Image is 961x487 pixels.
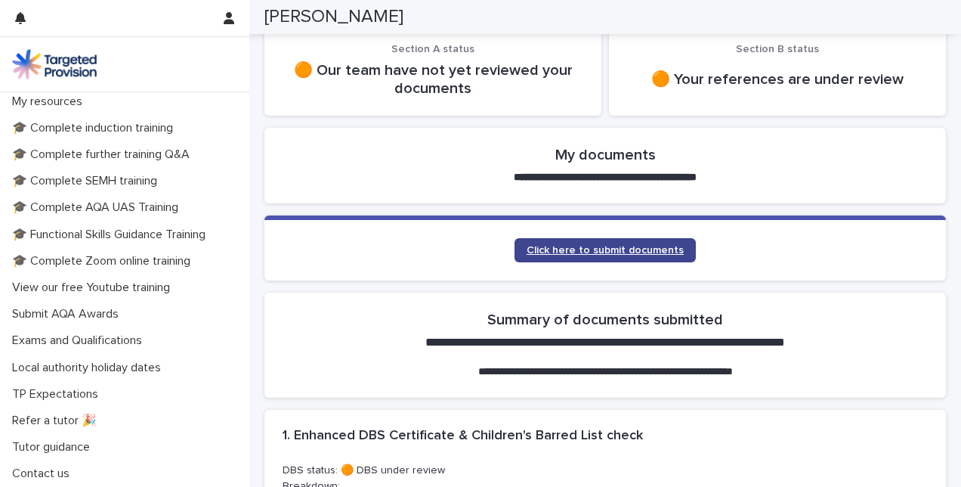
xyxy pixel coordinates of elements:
[6,440,102,454] p: Tutor guidance
[487,311,723,329] h2: Summary of documents submitted
[6,254,202,268] p: 🎓 Complete Zoom online training
[6,200,190,215] p: 🎓 Complete AQA UAS Training
[12,49,97,79] img: M5nRWzHhSzIhMunXDL62
[391,44,474,54] span: Section A status
[6,414,109,428] p: Refer a tutor 🎉
[627,70,928,88] p: 🟠 Your references are under review
[283,428,643,445] h2: 1. Enhanced DBS Certificate & Children's Barred List check
[6,281,182,295] p: View our free Youtube training
[527,245,684,256] span: Click here to submit documents
[6,307,131,321] p: Submit AQA Awards
[514,238,696,262] a: Click here to submit documents
[6,387,110,402] p: TP Expectations
[6,361,173,375] p: Local authority holiday dates
[6,95,94,109] p: My resources
[6,228,218,242] p: 🎓 Functional Skills Guidance Training
[6,467,82,481] p: Contact us
[6,147,202,162] p: 🎓 Complete further training Q&A
[555,146,656,164] h2: My documents
[6,174,169,188] p: 🎓 Complete SEMH training
[6,121,185,135] p: 🎓 Complete induction training
[736,44,819,54] span: Section B status
[6,333,154,348] p: Exams and Qualifications
[283,61,583,98] p: 🟠 Our team have not yet reviewed your documents
[264,6,403,28] h2: [PERSON_NAME]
